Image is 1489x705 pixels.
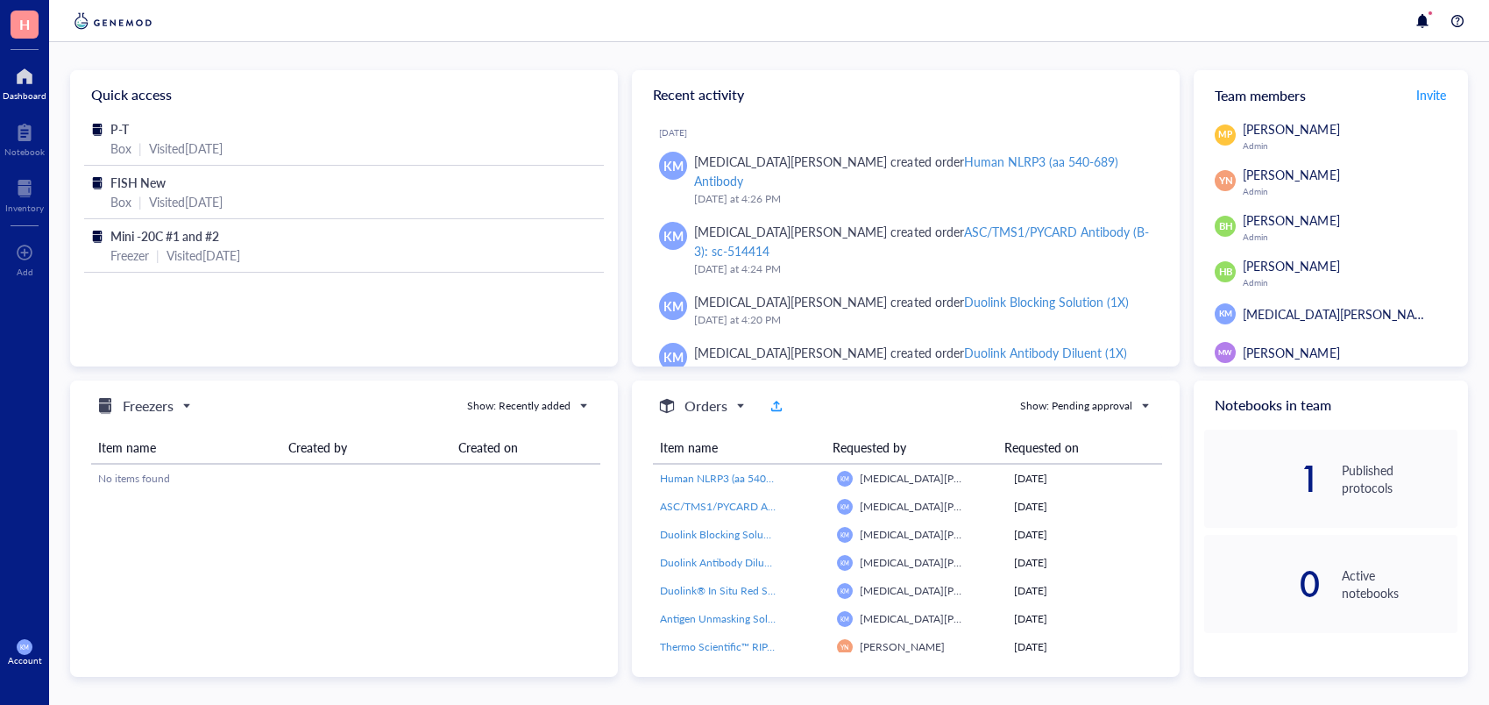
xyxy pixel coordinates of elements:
div: [MEDICAL_DATA][PERSON_NAME] created order [694,222,1152,260]
div: | [138,139,142,158]
div: Team members [1194,70,1468,119]
div: 0 [1204,570,1320,598]
div: Freezer [110,246,149,265]
div: [DATE] [1014,639,1155,655]
span: KM [840,531,849,538]
div: Inventory [5,203,44,213]
span: BH [1218,219,1232,234]
a: KM[MEDICAL_DATA][PERSON_NAME] created orderHuman NLRP3 (aa 540-689) Antibody[DATE] at 4:26 PM [646,145,1166,215]
span: YN [1218,174,1232,189]
div: Dashboard [3,90,46,101]
div: Visited [DATE] [167,246,240,265]
span: ASC/TMS1/PYCARD Antibody (B-3): sc-514414 [660,499,883,514]
span: KM [663,296,684,316]
a: KM[MEDICAL_DATA][PERSON_NAME] created orderASC/TMS1/PYCARD Antibody (B-3): sc-514414[DATE] at 4:2... [646,215,1166,285]
a: Antigen Unmasking Solution, Citrate-Based (H-3300-250) [660,611,823,627]
span: KM [663,226,684,246]
div: [DATE] at 4:20 PM [694,311,1152,329]
span: Duolink Blocking Solution (1X) [660,527,803,542]
span: P-T [110,120,129,138]
div: [DATE] [1014,527,1155,543]
div: [DATE] [1014,499,1155,515]
span: KM [840,503,849,510]
a: Notebook [4,118,45,157]
th: Requested on [997,431,1149,464]
div: No items found [98,471,593,487]
span: Human NLRP3 (aa 540-689) Antibody [660,471,836,486]
span: [PERSON_NAME] [1243,344,1339,361]
div: [DATE] at 4:26 PM [694,190,1152,208]
div: Visited [DATE] [149,139,223,158]
th: Item name [653,431,825,464]
div: [DATE] [659,127,1166,138]
div: Admin [1243,186,1457,196]
div: Add [17,267,33,277]
span: YN [840,644,849,652]
span: KM [840,475,849,482]
div: Active notebooks [1342,566,1457,602]
a: KM[MEDICAL_DATA][PERSON_NAME] created orderDuolink Blocking Solution (1X)[DATE] at 4:20 PM [646,285,1166,336]
a: KM[MEDICAL_DATA][PERSON_NAME] created orderDuolink Antibody Diluent (1X)[DATE] at 4:20 PM [646,336,1166,387]
span: [MEDICAL_DATA][PERSON_NAME] [860,527,1029,542]
div: Show: Pending approval [1020,398,1132,414]
span: Invite [1416,86,1446,103]
a: Dashboard [3,62,46,101]
span: Duolink Antibody Diluent (1X) [660,555,800,570]
a: Duolink Blocking Solution (1X) [660,527,823,543]
div: Notebook [4,146,45,157]
div: [DATE] [1014,555,1155,571]
span: [MEDICAL_DATA][PERSON_NAME] [860,611,1029,626]
a: Duolink Antibody Diluent (1X) [660,555,823,571]
a: Inventory [5,174,44,213]
span: [MEDICAL_DATA][PERSON_NAME] [860,555,1029,570]
div: Show: Recently added [467,398,571,414]
div: | [156,246,160,265]
a: ASC/TMS1/PYCARD Antibody (B-3): sc-514414 [660,499,823,515]
th: Item name [91,431,281,464]
span: Duolink® In Situ Red Starter Kit Mouse/Goat [660,583,869,598]
span: FISH New [110,174,166,191]
th: Created on [451,431,600,464]
div: Admin [1243,140,1457,151]
div: Quick access [70,70,618,119]
div: Box [110,192,131,211]
div: [MEDICAL_DATA][PERSON_NAME] created order [694,292,1129,311]
span: [MEDICAL_DATA][PERSON_NAME] [860,583,1029,598]
h5: Orders [684,395,727,417]
img: genemod-logo [70,11,156,32]
span: KM [663,156,684,175]
div: [DATE] [1014,471,1155,487]
span: [PERSON_NAME] [860,639,945,654]
span: MP [1219,128,1232,141]
div: 1 [1204,465,1320,493]
div: [DATE] at 4:24 PM [694,260,1152,278]
span: Antigen Unmasking Solution, Citrate-Based (H-3300-250) [660,611,925,626]
h5: Freezers [123,395,174,417]
div: Recent activity [632,70,1180,119]
div: Box [110,139,131,158]
button: Invite [1415,81,1447,109]
a: Human NLRP3 (aa 540-689) Antibody [660,471,823,487]
span: KM [840,616,849,623]
span: [PERSON_NAME] [1243,257,1339,274]
div: [MEDICAL_DATA][PERSON_NAME] created order [694,152,1152,190]
div: Published protocols [1342,461,1457,496]
span: [PERSON_NAME] [1243,120,1339,138]
span: [PERSON_NAME] [1243,211,1339,229]
div: Account [8,655,42,666]
div: [DATE] [1014,611,1155,627]
div: Duolink Blocking Solution (1X) [964,293,1129,310]
span: [MEDICAL_DATA][PERSON_NAME] [860,471,1029,486]
span: Mini -20C #1 and #2 [110,227,219,245]
div: [DATE] [1014,583,1155,599]
div: | [138,192,142,211]
span: KM [20,644,29,651]
th: Requested by [826,431,997,464]
div: Notebooks in team [1194,381,1468,430]
div: Admin [1243,277,1457,288]
span: [MEDICAL_DATA][PERSON_NAME] [1243,305,1436,323]
span: H [19,13,30,35]
span: [MEDICAL_DATA][PERSON_NAME] [860,499,1029,514]
span: KM [840,587,849,595]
